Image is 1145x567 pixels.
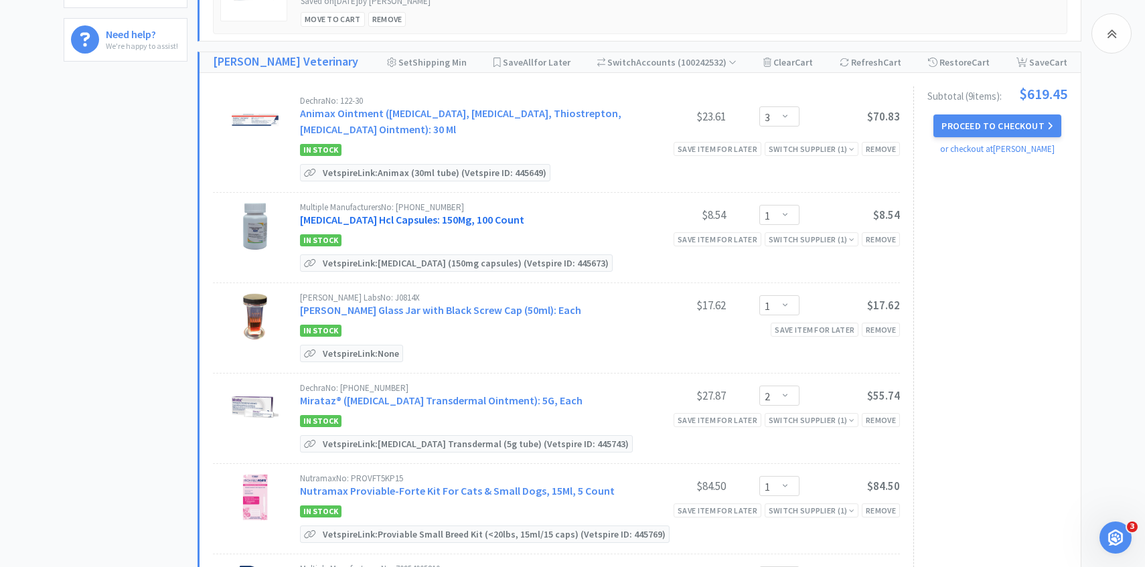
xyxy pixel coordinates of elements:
div: Shipping Min [387,52,467,72]
div: $8.54 [625,207,726,223]
a: [MEDICAL_DATA] Hcl Capsules: 150Mg, 100 Count [300,213,524,226]
div: Move to Cart [301,12,365,26]
a: [PERSON_NAME] Glass Jar with Black Screw Cap (50ml): Each [300,303,581,317]
p: Vetspire Link: Animax (30ml tube) (Vetspire ID: 445649) [319,165,550,181]
div: Multiple Manufacturers No: [PHONE_NUMBER] [300,203,625,212]
div: Refresh [840,52,901,72]
div: Save item for later [674,413,761,427]
span: $84.50 [867,479,900,493]
img: 58e557c48905417db43b12682cff1bb6_403486.jpeg [232,384,279,430]
img: b7c98302dffc46239c098f47b49e080c.png [232,474,279,521]
div: Switch Supplier ( 1 ) [769,414,854,426]
span: All [523,56,534,68]
span: ( 100242532 ) [676,56,737,68]
div: [PERSON_NAME] Labs No: J0814X [300,293,625,302]
div: Clear [763,52,813,72]
span: Cart [795,56,813,68]
span: Cart [1049,56,1067,68]
div: Remove [862,413,900,427]
div: $23.61 [625,108,726,125]
div: Nutramax No: PROVFT5KP15 [300,474,625,483]
span: $17.62 [867,298,900,313]
div: Accounts [597,52,737,72]
div: Remove [862,232,900,246]
span: In Stock [300,415,341,427]
span: Cart [883,56,901,68]
span: Save for Later [503,56,570,68]
span: 3 [1127,521,1138,532]
div: Restore [928,52,990,72]
a: Mirataz® ([MEDICAL_DATA] Transdermal Ointment): 5G, Each [300,394,583,407]
span: In Stock [300,325,341,337]
span: In Stock [300,144,341,156]
span: $55.74 [867,388,900,403]
h6: Need help? [106,25,178,39]
span: $70.83 [867,109,900,124]
img: ee05ee01311b48a3843c3f76154ca605_394185.jpeg [232,203,279,250]
button: Proceed to Checkout [933,114,1061,137]
span: In Stock [300,234,341,246]
div: Switch Supplier ( 1 ) [769,143,854,155]
div: Switch Supplier ( 1 ) [769,233,854,246]
div: Subtotal ( 9 item s ): [927,86,1067,101]
span: Set [398,56,412,68]
p: Vetspire Link: [MEDICAL_DATA] Transdermal (5g tube) (Vetspire ID: 445743) [319,436,632,452]
p: Vetspire Link: [MEDICAL_DATA] (150mg capsules) (Vetspire ID: 445673) [319,255,612,271]
span: Switch [607,56,636,68]
span: In Stock [300,505,341,517]
div: Remove [862,323,900,337]
div: Switch Supplier ( 1 ) [769,504,854,517]
div: Save [1016,52,1067,72]
div: $17.62 [625,297,726,313]
div: Dechra No: [PHONE_NUMBER] [300,384,625,392]
a: Nutramax Proviable-Forte Kit For Cats & Small Dogs, 15Ml, 5 Count [300,484,615,497]
p: Vetspire Link: None [319,345,402,361]
a: or checkout at [PERSON_NAME] [940,143,1055,155]
div: Remove [862,142,900,156]
div: Save item for later [674,503,761,517]
p: We're happy to assist! [106,39,178,52]
a: [PERSON_NAME] Veterinary [213,52,358,72]
div: $84.50 [625,478,726,494]
div: $27.87 [625,388,726,404]
a: Animax Ointment ([MEDICAL_DATA], [MEDICAL_DATA], Thiostrepton, [MEDICAL_DATA] Ointment): 30 Ml [300,106,621,136]
iframe: Intercom live chat [1099,521,1132,554]
div: Remove [862,503,900,517]
img: 816f04f554bd4fffbdaf6cedb3b2e8d3_66668.jpeg [232,293,279,340]
div: Remove [368,12,406,26]
span: $8.54 [873,208,900,222]
span: Cart [972,56,990,68]
div: Save item for later [674,142,761,156]
div: Dechra No: 122-30 [300,96,625,105]
p: Vetspire Link: Proviable Small Breed Kit (<20lbs, 15ml/15 caps) (Vetspire ID: 445769) [319,526,669,542]
div: Save item for later [771,323,858,337]
img: cd5d34bf2b3243cabc082b403f20b561_67575.jpeg [232,96,279,143]
span: $619.45 [1019,86,1067,101]
div: Save item for later [674,232,761,246]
